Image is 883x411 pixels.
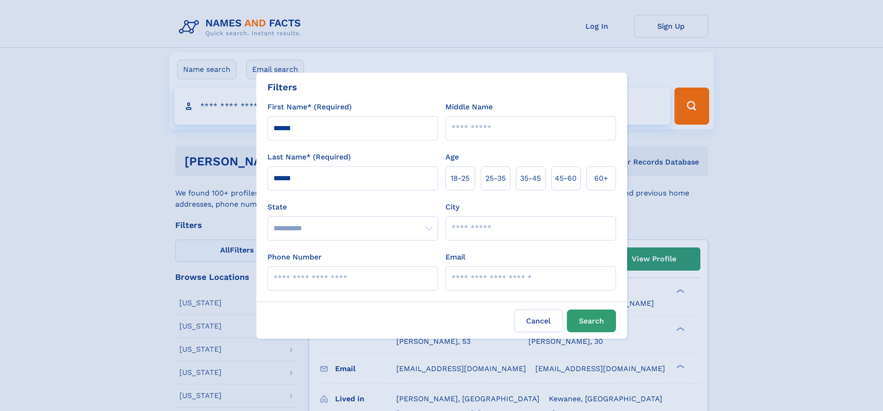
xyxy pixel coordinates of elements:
span: 25‑35 [485,173,506,184]
label: Middle Name [445,101,493,113]
div: Filters [267,80,297,94]
label: Cancel [514,310,563,332]
label: State [267,202,438,213]
label: Email [445,252,465,263]
span: 18‑25 [451,173,470,184]
label: First Name* (Required) [267,101,352,113]
span: 45‑60 [555,173,577,184]
label: City [445,202,459,213]
button: Search [567,310,616,332]
label: Age [445,152,459,163]
span: 60+ [594,173,608,184]
span: 35‑45 [520,173,541,184]
label: Last Name* (Required) [267,152,351,163]
label: Phone Number [267,252,322,263]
